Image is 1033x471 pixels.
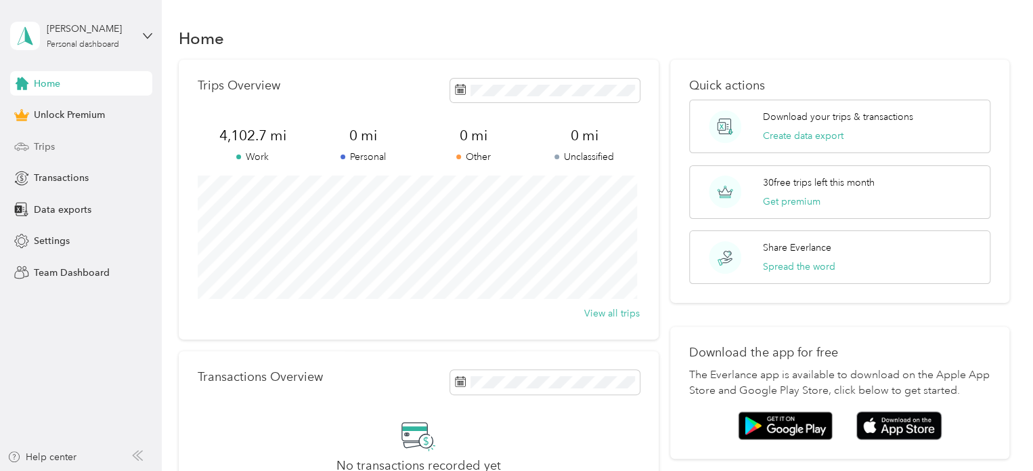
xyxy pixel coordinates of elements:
[763,129,843,143] button: Create data export
[34,234,70,248] span: Settings
[584,306,640,321] button: View all trips
[763,176,875,190] p: 30 free trips left this month
[957,395,1033,471] iframe: Everlance-gr Chat Button Frame
[418,150,529,164] p: Other
[34,171,89,185] span: Transactions
[763,241,831,255] p: Share Everlance
[198,126,308,145] span: 4,102.7 mi
[763,110,913,124] p: Download your trips & transactions
[47,41,119,49] div: Personal dashboard
[763,194,820,209] button: Get premium
[198,150,308,164] p: Work
[689,367,990,400] p: The Everlance app is available to download on the Apple App Store and Google Play Store, click be...
[47,22,131,36] div: [PERSON_NAME]
[529,150,639,164] p: Unclassified
[856,411,942,441] img: App store
[198,370,323,384] p: Transactions Overview
[308,150,418,164] p: Personal
[418,126,529,145] span: 0 mi
[7,450,76,464] button: Help center
[763,260,835,274] button: Spread the word
[689,79,990,93] p: Quick actions
[34,140,55,154] span: Trips
[198,79,280,93] p: Trips Overview
[34,266,110,280] span: Team Dashboard
[34,203,91,217] span: Data exports
[179,31,224,45] h1: Home
[689,346,990,360] p: Download the app for free
[308,126,418,145] span: 0 mi
[738,411,833,440] img: Google play
[34,108,105,122] span: Unlock Premium
[34,77,60,91] span: Home
[529,126,639,145] span: 0 mi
